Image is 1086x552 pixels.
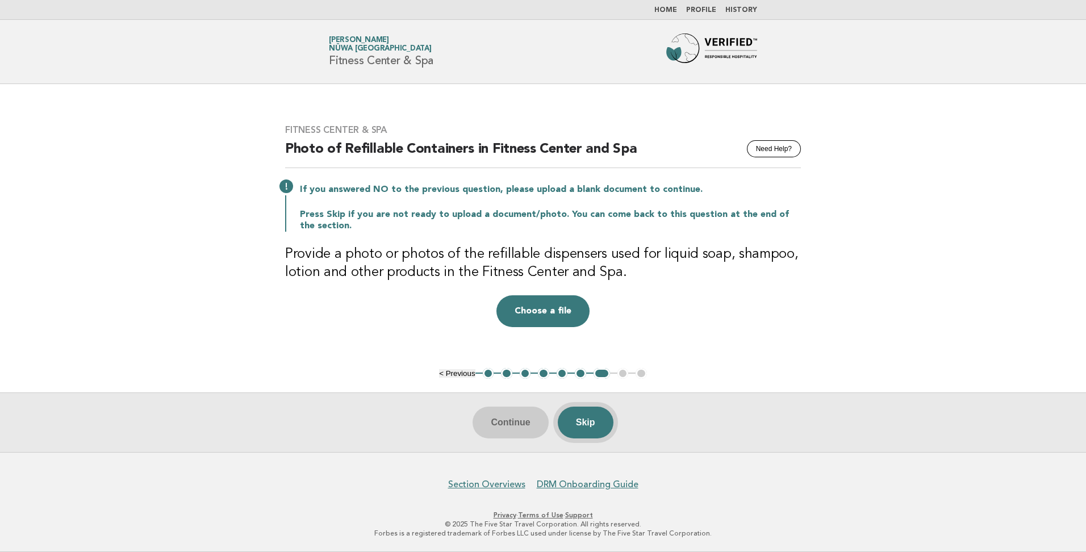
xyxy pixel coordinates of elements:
[300,209,801,232] p: Press Skip if you are not ready to upload a document/photo. You can come back to this question at...
[520,368,531,379] button: 3
[654,7,677,14] a: Home
[285,124,801,136] h3: Fitness Center & Spa
[557,368,568,379] button: 5
[686,7,716,14] a: Profile
[195,520,891,529] p: © 2025 The Five Star Travel Corporation. All rights reserved.
[195,511,891,520] p: · ·
[496,295,590,327] button: Choose a file
[747,140,801,157] button: Need Help?
[575,368,586,379] button: 6
[725,7,757,14] a: History
[483,368,494,379] button: 1
[501,368,512,379] button: 2
[300,184,801,195] p: If you answered NO to the previous question, please upload a blank document to continue.
[329,36,432,52] a: [PERSON_NAME]Nüwa [GEOGRAPHIC_DATA]
[538,368,549,379] button: 4
[285,245,801,282] h3: Provide a photo or photos of the refillable dispensers used for liquid soap, shampoo, lotion and ...
[439,369,475,378] button: < Previous
[594,368,610,379] button: 7
[285,140,801,168] h2: Photo of Refillable Containers in Fitness Center and Spa
[494,511,516,519] a: Privacy
[329,37,433,66] h1: Fitness Center & Spa
[666,34,757,70] img: Forbes Travel Guide
[537,479,638,490] a: DRM Onboarding Guide
[518,511,563,519] a: Terms of Use
[448,479,525,490] a: Section Overviews
[329,45,432,53] span: Nüwa [GEOGRAPHIC_DATA]
[195,529,891,538] p: Forbes is a registered trademark of Forbes LLC used under license by The Five Star Travel Corpora...
[558,407,613,438] button: Skip
[565,511,593,519] a: Support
